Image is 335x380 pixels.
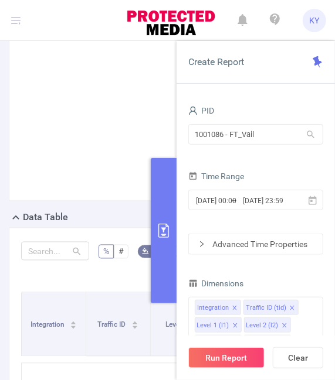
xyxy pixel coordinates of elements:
[273,347,323,368] button: Clear
[23,211,68,225] h2: Data Table
[70,320,77,323] i: icon: caret-up
[244,335,291,350] li: Level 4 (l4)
[195,317,242,333] li: Level 1 (l1)
[243,300,299,315] li: Traffic ID (tid)
[31,321,66,329] span: Integration
[310,9,320,32] span: KY
[131,320,138,327] div: Sort
[242,193,296,208] input: End date
[189,234,323,254] div: icon: rightAdvanced Time Properties
[195,335,242,350] li: Level 3 (l3)
[197,318,229,333] div: Level 1 (l1)
[246,318,279,333] div: Level 2 (l2)
[232,323,238,330] i: icon: close
[188,172,244,181] span: Time Range
[103,247,109,256] span: %
[70,320,77,327] div: Sort
[244,317,291,333] li: Level 2 (l2)
[195,193,249,208] input: Start date
[132,320,138,323] i: icon: caret-up
[188,106,198,115] i: icon: user
[119,247,124,256] span: #
[132,324,138,328] i: icon: caret-down
[188,56,244,67] span: Create Report
[246,300,286,316] div: Traffic ID (tid)
[188,347,265,368] button: Run Report
[289,305,295,312] i: icon: close
[232,305,238,312] i: icon: close
[282,323,287,330] i: icon: close
[70,324,77,328] i: icon: caret-down
[165,321,189,329] span: Level 1
[188,279,243,288] span: Dimensions
[197,300,229,316] div: Integration
[98,321,128,329] span: Traffic ID
[195,300,241,315] li: Integration
[188,106,214,115] span: PID
[21,242,89,261] input: Search...
[142,248,149,255] i: icon: bg-colors
[198,241,205,248] i: icon: right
